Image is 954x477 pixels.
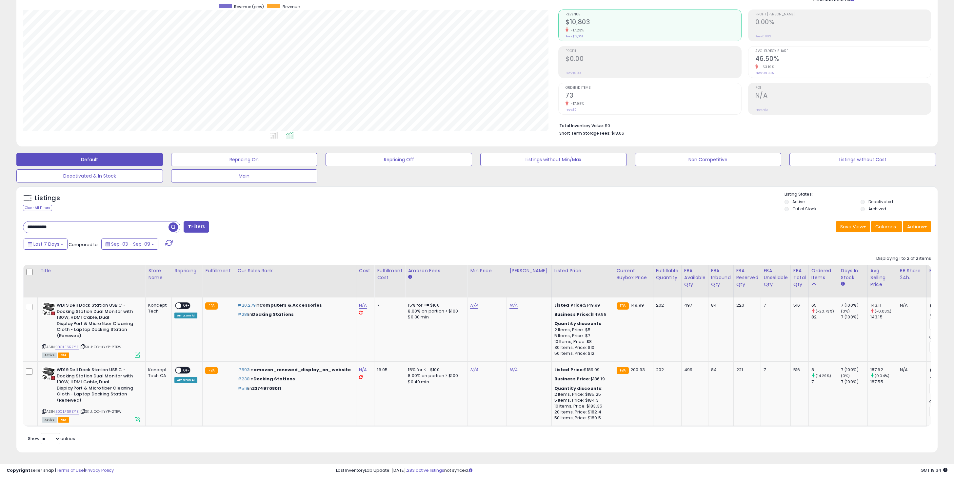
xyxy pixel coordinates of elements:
[755,18,931,27] h2: 0.00%
[554,415,609,421] div: 50 Items, Price: $180.5
[630,367,645,373] span: 200.93
[736,367,756,373] div: 221
[359,302,367,309] a: N/A
[559,123,604,128] b: Total Inventory Value:
[238,267,353,274] div: Cur Sales Rank
[205,367,217,374] small: FBA
[238,312,351,317] p: in
[238,311,248,317] span: #281
[684,367,703,373] div: 499
[80,344,122,350] span: | SKU: OC-KYYP-2TBW
[635,153,782,166] button: Non Competitive
[875,223,896,230] span: Columns
[16,153,163,166] button: Default
[764,302,785,308] div: 7
[408,267,465,274] div: Amazon Fees
[793,302,804,308] div: 516
[755,13,931,16] span: Profit [PERSON_NAME]
[792,206,816,212] label: Out of Stock
[57,302,136,340] b: WD19 Dell Dock Station USB C - Docking Station Dual Monitor with 130W, HDMI Cable, Dual DisplayPo...
[841,367,867,373] div: 7 (100%)
[871,221,902,232] button: Columns
[611,130,624,136] span: $18.06
[841,379,867,385] div: 7 (100%)
[841,373,850,378] small: (0%)
[568,28,584,33] small: -17.23%
[408,274,412,280] small: Amazon Fees.
[656,367,676,373] div: 202
[554,302,609,308] div: $149.99
[793,367,804,373] div: 516
[559,130,610,136] b: Short Term Storage Fees:
[58,417,69,423] span: FBA
[205,267,232,274] div: Fulfillment
[238,302,351,308] p: in
[789,153,936,166] button: Listings without Cost
[900,267,924,281] div: BB Share 24h.
[617,267,650,281] div: Current Buybox Price
[554,409,609,415] div: 20 Items, Price: $182.4
[566,34,583,38] small: Prev: $13,051
[253,367,351,373] span: amazon_renewed_display_on_website
[42,302,140,357] div: ASIN:
[554,385,602,391] b: Quantity discounts
[407,467,444,473] a: 283 active listings
[69,241,99,248] span: Compared to:
[171,153,318,166] button: Repricing On
[870,379,897,385] div: 187.55
[656,302,676,308] div: 202
[554,367,609,373] div: $189.99
[16,169,163,182] button: Deactivated & In Stock
[377,267,402,281] div: Fulfillment Cost
[238,302,256,308] span: #20,279
[509,267,548,274] div: [PERSON_NAME]
[755,55,931,64] h2: 46.50%
[238,386,351,391] p: in
[554,403,609,409] div: 10 Items, Price: $183.35
[174,313,197,318] div: Amazon AI
[148,367,167,379] div: Koncept Tech CA
[711,302,728,308] div: 84
[408,314,462,320] div: $0.30 min
[630,302,644,308] span: 149.99
[554,327,609,333] div: 2 Items, Price: $5
[755,71,774,75] small: Prev: 99.33%
[566,13,741,16] span: Revenue
[336,467,948,474] div: Last InventoryLab Update: [DATE], not synced.
[58,353,69,358] span: FBA
[238,376,351,382] p: in
[101,238,158,250] button: Sep-03 - Sep-09
[656,267,679,281] div: Fulfillable Quantity
[42,353,57,358] span: All listings currently available for purchase on Amazon
[252,385,281,391] span: 23749708011
[35,194,60,203] h5: Listings
[24,238,68,250] button: Last 7 Days
[568,101,584,106] small: -17.98%
[283,4,300,10] span: Revenue
[841,302,867,308] div: 7 (100%)
[792,199,805,204] label: Active
[509,367,517,373] a: N/A
[711,267,731,288] div: FBA inbound Qty
[470,302,478,309] a: N/A
[234,4,264,10] span: Revenue (prev)
[253,376,295,382] span: Docking Stations
[554,311,590,317] b: Business Price:
[900,302,922,308] div: N/A
[181,303,192,309] span: OFF
[566,18,741,27] h2: $10,803
[755,86,931,90] span: ROI
[554,391,609,397] div: 2 Items, Price: $185.25
[841,267,865,281] div: Days In Stock
[42,367,140,422] div: ASIN:
[554,386,609,391] div: :
[868,199,893,204] label: Deactivated
[554,320,602,327] b: Quantity discounts
[7,467,30,473] strong: Copyright
[359,367,367,373] a: N/A
[509,302,517,309] a: N/A
[205,302,217,310] small: FBA
[875,373,889,378] small: (0.04%)
[566,86,741,90] span: Ordered Items
[326,153,472,166] button: Repricing Off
